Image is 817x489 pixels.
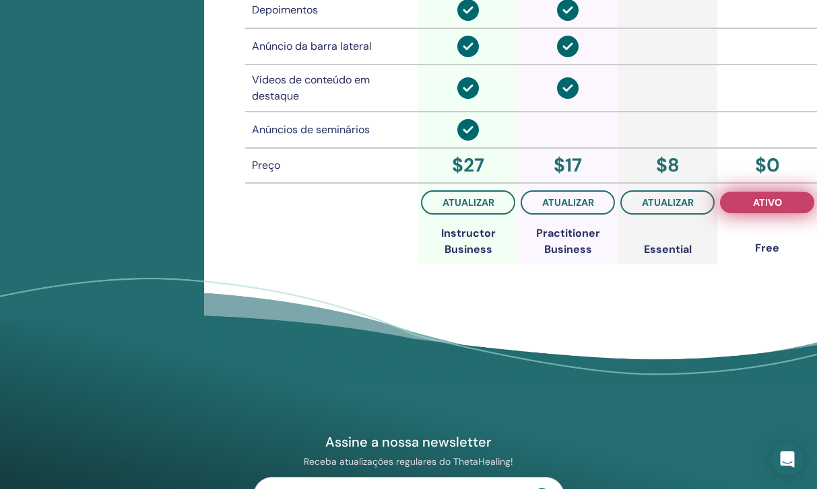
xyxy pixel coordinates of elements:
div: Open Intercom Messenger [771,443,804,476]
button: atualizar [521,190,615,215]
div: Free [755,240,779,256]
img: circle-check-solid.svg [457,36,479,57]
img: circle-check-solid.svg [557,77,579,99]
span: atualizar [642,196,694,209]
div: Depoimentos [252,2,412,18]
div: Anúncios de seminários [252,122,412,138]
h4: Assine a nossa newsletter [253,433,564,451]
button: atualizar [620,190,715,215]
button: ativo [720,192,814,213]
span: atualizar [542,196,594,209]
div: $ 8 [620,151,715,180]
img: circle-check-solid.svg [457,119,479,141]
div: Practitioner Business [518,225,618,258]
div: Essential [644,241,692,258]
div: Vídeos de conteúdo em destaque [252,72,412,104]
div: Instructor Business [418,225,518,258]
p: Receba atualizações regulares do ThetaHealing! [253,455,564,467]
div: Anúncio da barra lateral [252,38,412,54]
img: circle-check-solid.svg [457,77,479,99]
div: $ 17 [521,151,615,180]
button: atualizar [421,190,515,215]
span: atualizar [443,196,494,209]
div: $ 27 [421,151,515,180]
span: ativo [753,197,782,208]
img: circle-check-solid.svg [557,36,579,57]
div: Preço [252,157,412,174]
div: $ 0 [720,151,814,180]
